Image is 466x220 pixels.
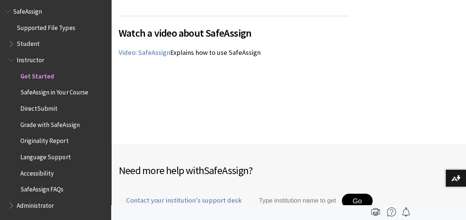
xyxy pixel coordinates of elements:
[342,194,373,209] button: Go
[20,86,88,96] span: SafeAssign in Your Course
[17,38,40,48] span: Student
[371,207,380,216] img: Print
[17,21,75,31] span: Supported File Types
[204,164,248,177] span: SafeAssign
[387,207,396,216] img: More help
[13,5,42,15] span: SafeAssign
[401,207,410,216] img: Follow this page
[119,25,349,41] span: Watch a video about SafeAssign
[119,48,170,57] a: Video: SafeAssign
[20,151,70,161] span: Language Support
[20,183,63,193] span: SafeAssign FAQs
[119,48,349,57] p: Explains how to use SafeAssign
[17,199,54,209] span: Administrator
[119,163,459,178] h2: Need more help with ?
[20,102,57,112] span: DirectSubmit
[20,135,68,145] span: Originality Report
[20,119,79,129] span: Grade with SafeAssign
[259,194,342,209] input: Type institution name to get support
[119,196,242,205] span: Contact your institution's support desk
[17,54,44,64] span: Instructor
[20,167,54,177] span: Accessibility
[20,70,54,80] span: Get Started
[4,5,107,212] nav: Book outline for Blackboard SafeAssign
[119,196,242,214] a: Contact your institution's support desk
